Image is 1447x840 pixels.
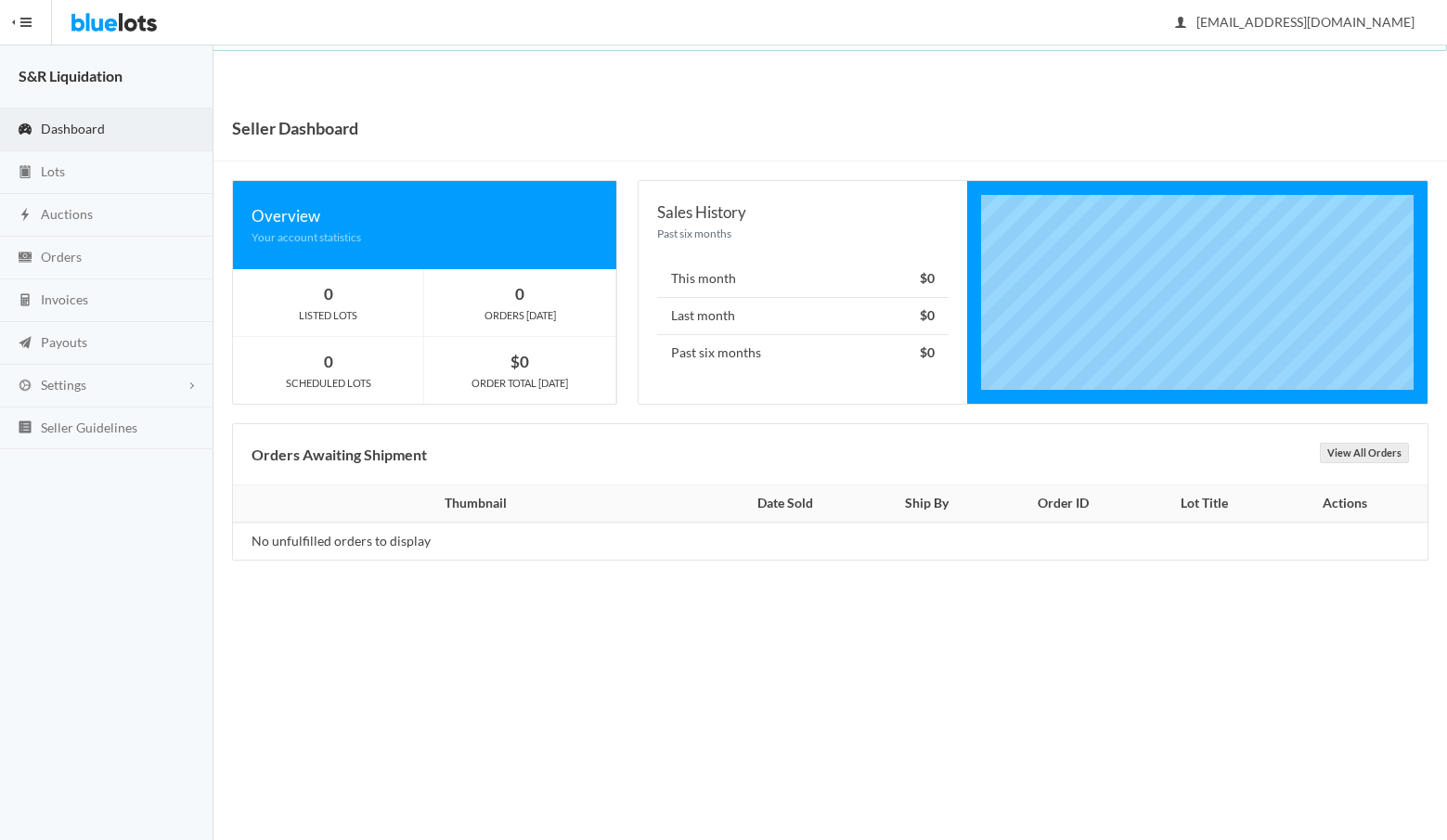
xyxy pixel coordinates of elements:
[1273,485,1428,523] th: Actions
[657,297,949,335] li: Last month
[41,334,87,350] span: Payouts
[510,352,529,371] strong: $0
[16,122,34,139] ion-icon: speedometer
[41,249,82,265] span: Orders
[324,284,333,304] strong: 0
[515,284,524,304] strong: 0
[41,291,88,307] span: Invoices
[920,270,935,286] strong: $0
[233,485,708,523] th: Thumbnail
[16,420,34,437] ion-icon: list box
[657,200,949,225] div: Sales History
[252,446,427,463] b: Orders Awaiting Shipment
[16,250,34,267] ion-icon: cash
[232,114,358,142] h1: Seller Dashboard
[233,307,423,324] div: LISTED LOTS
[252,228,598,246] div: Your account statistics
[991,485,1136,523] th: Order ID
[657,261,949,298] li: This month
[41,121,105,136] span: Dashboard
[41,163,65,179] span: Lots
[920,344,935,360] strong: $0
[1176,14,1415,30] span: [EMAIL_ADDRESS][DOMAIN_NAME]
[41,420,137,435] span: Seller Guidelines
[324,352,333,371] strong: 0
[708,485,863,523] th: Date Sold
[16,164,34,182] ion-icon: clipboard
[16,207,34,225] ion-icon: flash
[233,375,423,392] div: SCHEDULED LOTS
[252,203,598,228] div: Overview
[1320,443,1409,463] a: View All Orders
[1136,485,1273,523] th: Lot Title
[16,335,34,353] ion-icon: paper plane
[233,523,708,560] td: No unfulfilled orders to display
[920,307,935,323] strong: $0
[657,225,949,242] div: Past six months
[41,377,86,393] span: Settings
[19,67,123,84] strong: S&R Liquidation
[41,206,93,222] span: Auctions
[657,334,949,371] li: Past six months
[16,292,34,310] ion-icon: calculator
[424,375,615,392] div: ORDER TOTAL [DATE]
[16,378,34,395] ion-icon: cog
[1171,15,1190,32] ion-icon: person
[863,485,991,523] th: Ship By
[424,307,615,324] div: ORDERS [DATE]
